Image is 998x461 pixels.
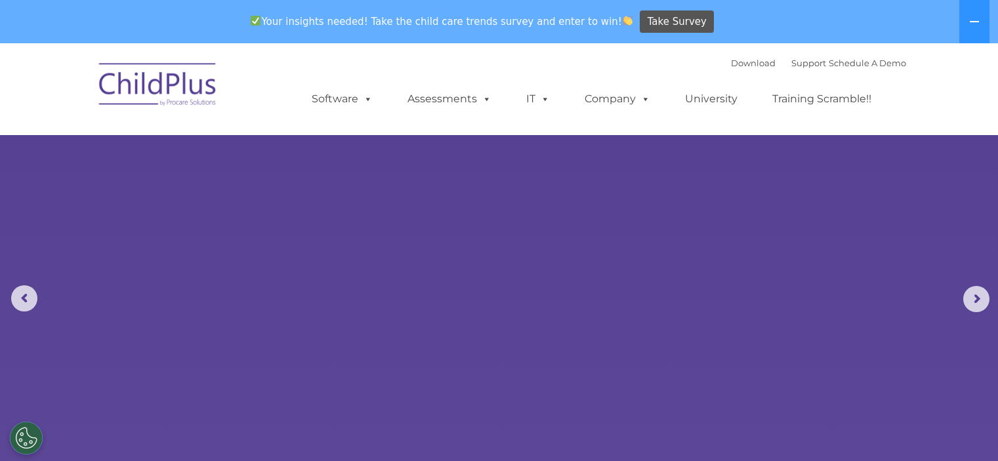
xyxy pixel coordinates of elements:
a: Schedule A Demo [829,58,906,68]
a: Take Survey [640,10,714,33]
a: Company [572,86,663,112]
a: Assessments [394,86,505,112]
span: Take Survey [648,10,707,33]
span: Your insights needed! Take the child care trends survey and enter to win! [245,9,638,34]
font: | [731,58,906,68]
a: Software [299,86,386,112]
img: 👏 [623,16,633,26]
img: ChildPlus by Procare Solutions [93,54,224,119]
a: Support [791,58,826,68]
a: Download [731,58,776,68]
a: University [672,86,751,112]
a: Training Scramble!! [759,86,884,112]
button: Cookies Settings [10,422,43,454]
a: IT [513,86,563,112]
img: ✅ [251,16,260,26]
